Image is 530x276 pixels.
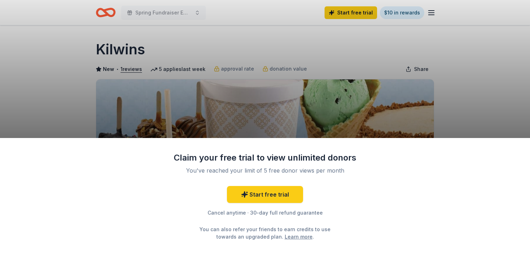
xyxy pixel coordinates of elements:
[173,152,357,163] div: Claim your free trial to view unlimited donors
[227,186,303,203] a: Start free trial
[173,209,357,217] div: Cancel anytime · 30-day full refund guarantee
[182,166,348,175] div: You've reached your limit of 5 free donor views per month
[285,233,313,240] a: Learn more
[193,226,337,240] div: You can also refer your friends to earn credits to use towards an upgraded plan. .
